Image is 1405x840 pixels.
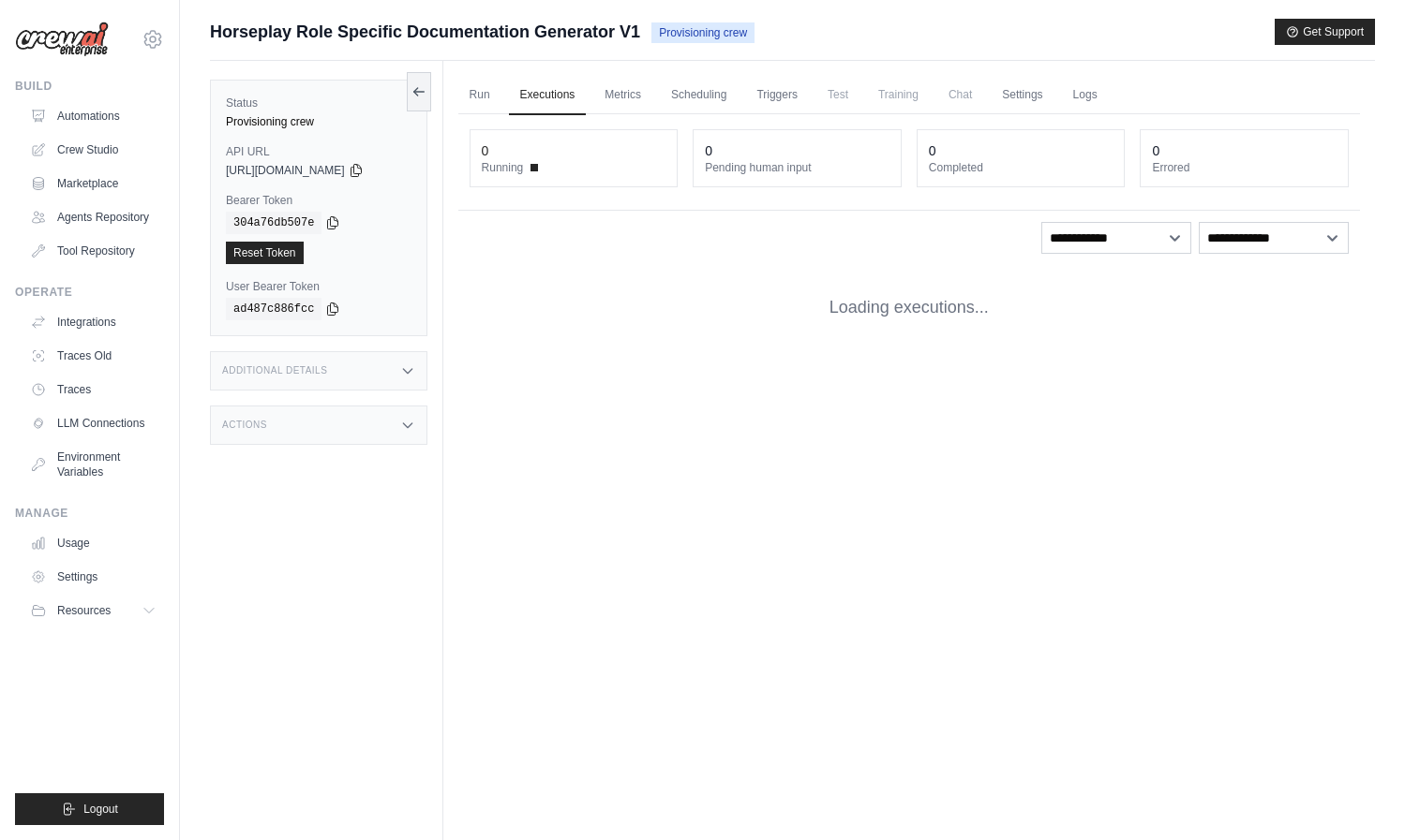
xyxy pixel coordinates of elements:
code: 304a76db507e [226,212,321,234]
a: Crew Studio [22,135,164,165]
a: Environment Variables [22,442,164,487]
a: Traces Old [22,341,164,371]
div: 0 [705,141,712,160]
span: Running [482,160,524,175]
span: Horseplay Role Specific Documentation Generator V1 [210,19,640,45]
a: Logs [1062,76,1109,115]
a: Triggers [745,76,809,115]
a: Run [458,76,501,115]
div: 0 [1152,141,1159,160]
label: Status [226,96,411,111]
h3: Additional Details [222,365,327,376]
button: Logout [15,793,164,825]
img: Logo [15,22,109,57]
div: Manage [15,506,164,521]
div: Operate [15,285,164,300]
a: Settings [22,562,164,592]
a: Automations [22,101,164,131]
dt: Errored [1152,160,1337,175]
span: [URL][DOMAIN_NAME] [226,163,345,178]
span: Training is not available until the deployment is complete [867,76,930,113]
dt: Completed [929,160,1114,175]
a: Executions [509,76,587,115]
label: Bearer Token [226,193,411,208]
div: 0 [929,141,936,160]
a: LLM Connections [22,408,164,438]
button: Resources [22,596,164,626]
div: 0 [482,141,489,160]
span: Logout [83,802,118,817]
span: Test [816,76,859,113]
a: Agents Repository [22,202,164,232]
h3: Actions [222,420,267,431]
div: Provisioning crew [226,114,411,129]
a: Marketplace [22,169,164,199]
div: Build [15,79,164,94]
div: Loading executions... [458,265,1360,350]
label: User Bearer Token [226,279,411,294]
code: ad487c886fcc [226,298,321,320]
a: Integrations [22,307,164,337]
a: Usage [22,528,164,558]
span: Chat is not available until the deployment is complete [937,76,983,113]
span: Resources [57,603,111,618]
a: Traces [22,375,164,405]
span: Provisioning crew [651,22,755,43]
dt: Pending human input [705,160,889,175]
a: Scheduling [660,76,738,115]
a: Reset Token [226,242,304,264]
a: Settings [991,76,1054,115]
button: Get Support [1275,19,1375,45]
label: API URL [226,144,411,159]
a: Tool Repository [22,236,164,266]
a: Metrics [593,76,652,115]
